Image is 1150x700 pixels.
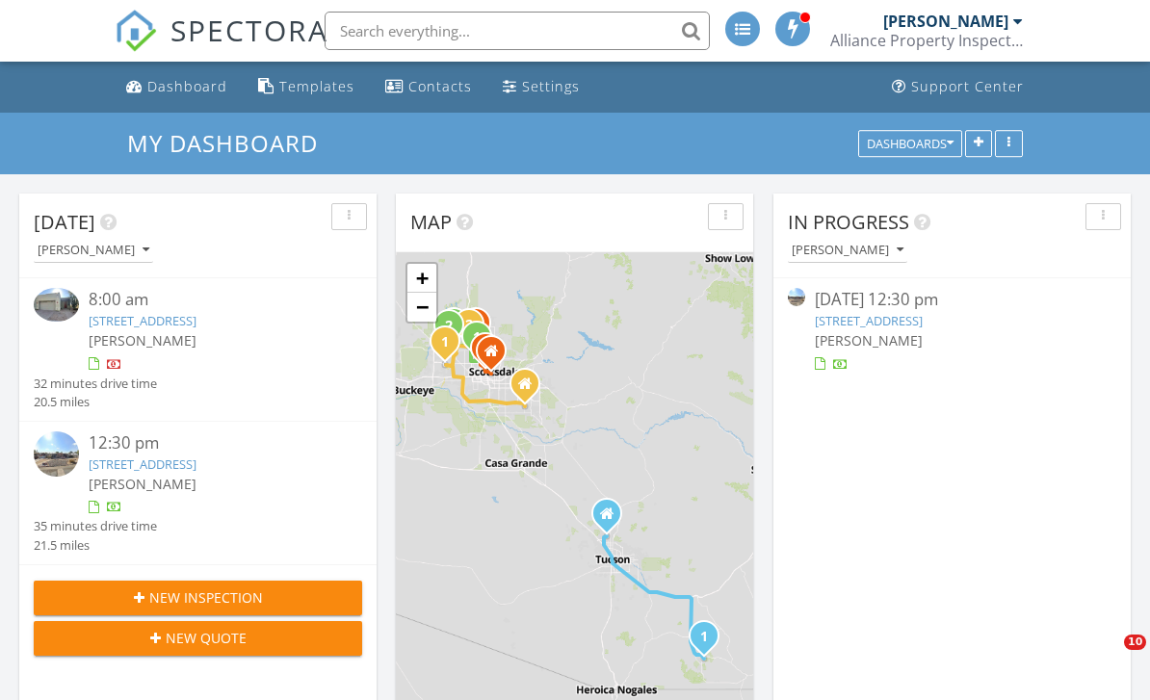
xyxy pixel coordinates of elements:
div: 8:00 am [89,288,335,312]
a: 12:30 pm [STREET_ADDRESS] [PERSON_NAME] 35 minutes drive time 21.5 miles [34,431,362,555]
span: 10 [1124,635,1146,650]
i: 1 [473,331,481,345]
span: In Progress [788,209,909,235]
div: [DATE] 12:30 pm [815,288,1088,312]
i: 2 [445,320,453,333]
div: 928 San Simeon Dr, Sierra Vista, AZ 85635 [704,635,716,647]
div: 32 minutes drive time [34,375,157,393]
button: New Inspection [34,581,362,615]
a: Zoom in [407,264,436,293]
a: 8:00 am [STREET_ADDRESS] [PERSON_NAME] 32 minutes drive time 20.5 miles [34,288,362,411]
a: My Dashboard [127,127,334,159]
div: [PERSON_NAME] [38,244,149,257]
a: Support Center [884,69,1032,105]
div: 18488 E. Peachtree Blvd , Queen Creek AZ 85142 [525,383,536,395]
a: Zoom out [407,293,436,322]
div: Settings [522,77,580,95]
a: [DATE] 12:30 pm [STREET_ADDRESS] [PERSON_NAME] [788,288,1116,374]
img: streetview [34,431,79,477]
img: The Best Home Inspection Software - Spectora [115,10,157,52]
div: Dashboards [867,137,954,150]
a: [STREET_ADDRESS] [815,312,923,329]
a: Dashboard [118,69,235,105]
div: [PERSON_NAME] [792,244,903,257]
i: 2 [465,319,473,332]
button: New Quote [34,621,362,656]
span: [DATE] [34,209,95,235]
img: streetview [788,288,805,305]
div: 10879 W Sack Dr, Sun City, AZ 85373 [449,324,460,336]
div: 20.5 miles [34,393,157,411]
span: SPECTORA [170,10,328,50]
div: 2681 W Camino Del Medrano , Tucson AZ 85742 [607,513,618,525]
img: 9293060%2Fcover_photos%2FgWxzXZ2P6HnFrk1FGirx%2Fsmall.jpg [34,288,79,322]
span: [PERSON_NAME] [89,475,196,493]
button: [PERSON_NAME] [788,238,907,264]
div: Dashboard [147,77,227,95]
div: 420 W Yukon Dr 4, Phoenix, AZ 85027 [476,323,487,334]
div: 21.5 miles [34,536,157,555]
span: [PERSON_NAME] [815,331,923,350]
div: [PERSON_NAME] [883,12,1008,31]
div: 5900 E Thomas Rd, Scottsdale AZ 85251 [491,350,503,362]
a: [STREET_ADDRESS] [89,455,196,473]
a: Settings [495,69,588,105]
a: Contacts [378,69,480,105]
span: Map [410,209,452,235]
i: 1 [700,631,708,644]
div: Alliance Property Inspections [830,31,1023,50]
div: 12450 W Orangewood Ave, Glendale, AZ 85307 [445,341,457,352]
a: Templates [250,69,362,105]
span: [PERSON_NAME] [89,331,196,350]
div: Templates [279,77,354,95]
i: 1 [441,336,449,350]
input: Search everything... [325,12,710,50]
a: [STREET_ADDRESS] [89,312,196,329]
button: [PERSON_NAME] [34,238,153,264]
div: 12:30 pm [89,431,335,455]
iframe: Intercom live chat [1085,635,1131,681]
div: Support Center [911,77,1024,95]
span: New Quote [166,628,247,648]
button: Dashboards [858,130,962,157]
span: New Inspection [149,587,263,608]
div: 35 minutes drive time [34,517,157,535]
div: Contacts [408,77,472,95]
a: SPECTORA [115,26,328,66]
